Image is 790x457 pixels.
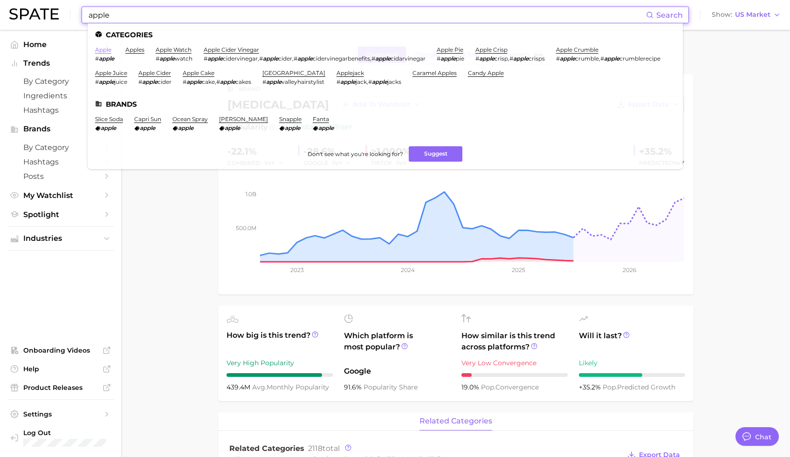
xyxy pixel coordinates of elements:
[579,373,685,377] div: 6 / 10
[140,124,155,131] em: apple
[134,116,161,123] a: capri sun
[297,55,313,62] em: apple
[461,330,568,353] span: How similar is this trend across platforms?
[7,89,114,103] a: Ingredients
[138,69,171,76] a: apple cider
[158,78,172,85] span: cider
[560,55,575,62] em: apple
[673,159,684,166] span: YoY
[337,78,401,85] div: ,
[216,78,220,85] span: #
[95,100,675,108] li: Brands
[95,69,127,76] a: apple juice
[7,362,114,376] a: Help
[23,59,98,68] span: Trends
[138,78,142,85] span: #
[735,12,770,17] span: US Market
[712,12,732,17] span: Show
[475,46,508,53] a: apple crisp
[156,55,159,62] span: #
[23,106,98,115] span: Hashtags
[344,366,450,377] span: Google
[9,8,59,20] img: SPATE
[252,383,267,391] abbr: average
[603,383,675,391] span: predicted growth
[95,116,123,123] a: slice soda
[7,407,114,421] a: Settings
[7,207,114,222] a: Spotlight
[461,383,481,391] span: 19.0%
[495,55,508,62] span: crisp
[23,346,98,355] span: Onboarding Videos
[556,46,598,53] a: apple crumble
[95,46,111,53] a: apple
[400,266,414,273] tspan: 2024
[479,55,495,62] em: apple
[468,69,504,76] a: candy apple
[204,46,259,53] a: apple cider vinegar
[23,191,98,200] span: My Watchlist
[183,78,186,85] span: #
[219,116,268,123] a: [PERSON_NAME]
[235,78,251,85] span: cakes
[252,383,329,391] span: monthly popularity
[579,383,603,391] span: +35.2%
[7,122,114,136] button: Brands
[481,383,495,391] abbr: popularity index
[356,78,367,85] span: jack
[308,150,403,157] span: Don't see what you're looking for?
[99,55,114,62] em: apple
[7,140,114,155] a: by Category
[294,55,297,62] span: #
[204,55,207,62] span: #
[7,74,114,89] a: by Category
[440,55,456,62] em: apple
[259,55,263,62] span: #
[263,55,278,62] em: apple
[23,410,98,418] span: Settings
[7,169,114,184] a: Posts
[262,69,325,76] a: [GEOGRAPHIC_DATA]
[23,429,106,437] span: Log Out
[7,343,114,357] a: Onboarding Videos
[23,77,98,86] span: by Category
[282,78,324,85] span: valleyhairstylist
[340,78,356,85] em: apple
[603,383,617,391] abbr: popularity index
[337,78,340,85] span: #
[225,124,240,131] em: apple
[308,444,340,453] span: total
[23,157,98,166] span: Hashtags
[23,125,98,133] span: Brands
[114,78,127,85] span: juice
[437,46,463,53] a: apple pie
[600,55,604,62] span: #
[290,266,303,273] tspan: 2023
[266,78,282,85] em: apple
[159,55,175,62] em: apple
[23,172,98,181] span: Posts
[7,426,114,450] a: Log out. Currently logged in with e-mail jason@seemeindex.com.
[223,55,258,62] span: cidervinegar
[227,373,333,377] div: 9 / 10
[7,232,114,246] button: Industries
[285,124,300,131] em: apple
[23,234,98,243] span: Industries
[220,78,235,85] em: apple
[88,7,646,23] input: Search here for a brand, industry, or ingredient
[204,55,426,62] div: , , ,
[368,78,372,85] span: #
[575,55,599,62] span: crumble
[556,55,560,62] span: #
[313,116,329,123] a: fanta
[227,330,333,353] span: How big is this trend?
[227,383,252,391] span: 439.4m
[23,143,98,152] span: by Category
[344,330,450,361] span: Which platform is most popular?
[556,55,660,62] div: ,
[95,78,99,85] span: #
[95,55,99,62] span: #
[183,69,214,76] a: apple cake
[437,55,440,62] span: #
[142,78,158,85] em: apple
